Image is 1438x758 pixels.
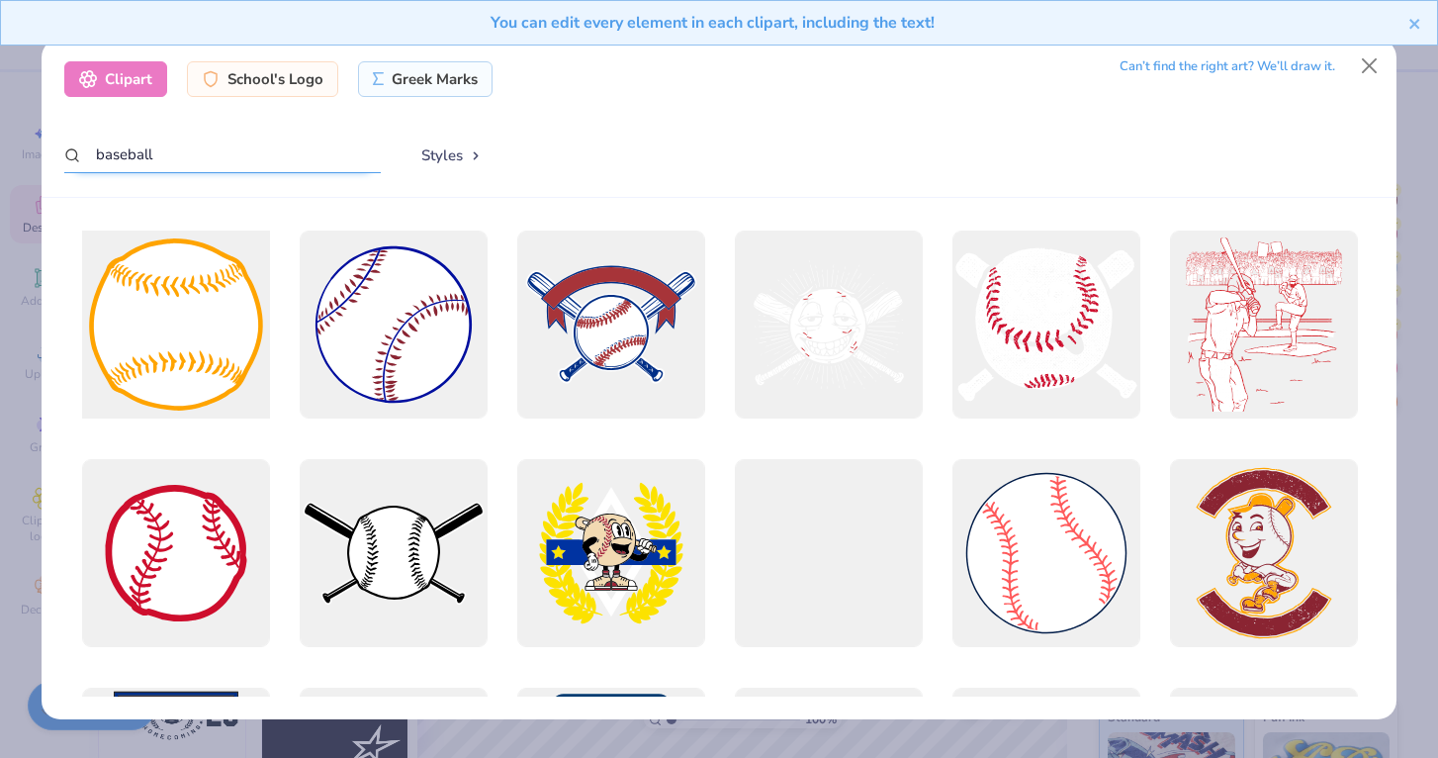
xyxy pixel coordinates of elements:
[187,61,338,97] div: School's Logo
[401,137,503,174] button: Styles
[64,61,167,97] div: Clipart
[1351,47,1389,85] button: Close
[1408,11,1422,35] button: close
[64,137,381,173] input: Search by name
[358,61,494,97] div: Greek Marks
[1120,49,1335,84] div: Can’t find the right art? We’ll draw it.
[16,11,1408,35] div: You can edit every element in each clipart, including the text!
